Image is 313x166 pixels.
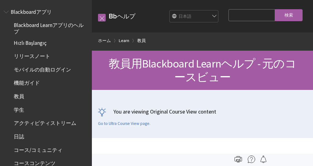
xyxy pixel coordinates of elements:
[14,78,40,86] span: 機能ガイド
[11,7,52,15] span: Blackboardアプリ
[98,37,111,44] a: ホーム
[109,12,135,20] a: Bbヘルプ
[14,20,88,35] span: Blackboard Learnアプリのヘルプ
[119,37,129,44] a: Learn
[14,131,24,140] span: 日誌
[14,118,76,126] span: アクティビティストリーム
[14,38,47,46] span: Hızlı Başlangıç
[98,108,307,115] p: You are viewing Original Course View content
[14,91,24,99] span: 教員
[260,156,267,163] img: Follow this page
[14,145,62,153] span: コース/コミュニティ
[14,64,71,73] span: モバイルの自動ログイン
[109,56,296,84] span: 教員用Blackboard Learnヘルプ - 元のコースビュー
[98,121,150,126] a: Go to Ultra Course View page.
[275,9,303,21] input: 検索
[14,105,24,113] span: 学生
[14,51,50,59] span: リリースノート
[170,10,219,23] select: Site Language Selector
[248,156,255,163] img: More help
[109,12,117,20] strong: Bb
[235,156,242,163] img: Print
[137,37,146,44] a: 教員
